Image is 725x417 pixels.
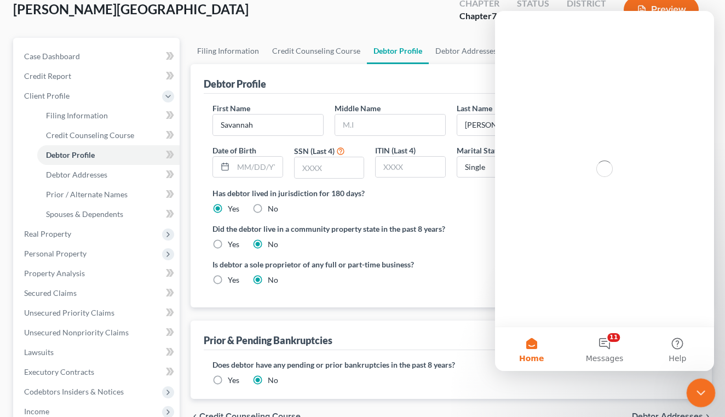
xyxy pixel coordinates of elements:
iframe: Intercom live chat [495,11,714,371]
input: XXXX [376,157,445,178]
label: Has debtor lived in jurisdiction for 180 days? [212,187,690,199]
span: [PERSON_NAME][GEOGRAPHIC_DATA] [13,1,249,17]
label: Yes [228,203,239,214]
a: Prior / Alternate Names [37,185,180,204]
div: Debtor Profile [204,77,266,90]
a: Debtor Addresses [37,165,180,185]
label: Yes [228,239,239,250]
span: Income [24,407,49,416]
a: Secured Claims [15,283,180,303]
span: Property Analysis [24,269,85,278]
span: Unsecured Nonpriority Claims [24,328,129,337]
label: Yes [228,275,239,285]
a: Credit Counseling Course [37,125,180,145]
label: Marital Status [457,145,505,156]
span: Spouses & Dependents [46,209,123,219]
span: Filing Information [46,111,108,120]
label: Does debtor have any pending or prior bankruptcies in the past 8 years? [212,359,690,370]
a: Filing Information [37,106,180,125]
span: Secured Claims [24,288,77,298]
a: Filing Information [191,38,266,64]
label: Did the debtor live in a community property state in the past 8 years? [212,223,690,235]
span: Prior / Alternate Names [46,190,128,199]
a: Debtor Profile [37,145,180,165]
label: Last Name [457,102,492,114]
label: Yes [228,375,239,386]
iframe: Intercom live chat [687,379,716,408]
label: Is debtor a sole proprietor of any full or part-time business? [212,259,446,270]
label: SSN (Last 4) [294,145,335,157]
span: Executory Contracts [24,367,94,376]
span: Lawsuits [24,347,54,357]
label: No [268,203,278,214]
a: Debtor Profile [367,38,429,64]
span: Credit Report [24,71,71,81]
div: Chapter [459,10,499,22]
input: MM/DD/YYYY [233,157,283,178]
input: -- [457,115,567,135]
span: Real Property [24,229,71,238]
span: 7 [492,10,497,21]
a: Executory Contracts [15,362,180,382]
input: XXXX [295,157,364,178]
label: No [268,275,278,285]
a: Property Analysis [15,264,180,283]
span: Unsecured Priority Claims [24,308,114,317]
input: -- [213,115,323,135]
div: Prior & Pending Bankruptcies [204,334,332,347]
label: ITIN (Last 4) [375,145,416,156]
span: Client Profile [24,91,70,100]
input: M.I [335,115,445,135]
a: Case Dashboard [15,47,180,66]
span: Credit Counseling Course [46,130,134,140]
a: Debtor Addresses [429,38,503,64]
span: Debtor Addresses [46,170,107,179]
label: No [268,239,278,250]
span: Case Dashboard [24,52,80,61]
a: Spouses & Dependents [37,204,180,224]
div: KYEB [567,10,606,22]
a: Credit Counseling Course [266,38,367,64]
a: Credit Report [15,66,180,86]
a: Unsecured Priority Claims [15,303,180,323]
span: Personal Property [24,249,87,258]
span: Debtor Profile [46,150,95,159]
label: Date of Birth [212,145,256,156]
a: Lawsuits [15,342,180,362]
label: Middle Name [335,102,381,114]
a: Unsecured Nonpriority Claims [15,323,180,342]
label: No [268,375,278,386]
div: Lead [517,10,549,22]
span: Codebtors Insiders & Notices [24,387,124,396]
label: First Name [212,102,250,114]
